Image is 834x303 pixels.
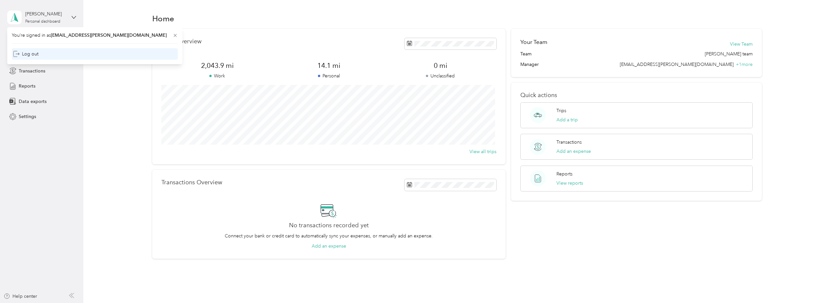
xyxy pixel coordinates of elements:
p: Transactions [556,139,582,146]
h2: No transactions recorded yet [289,222,369,229]
span: 14.1 mi [273,61,385,70]
button: Add an expense [556,148,591,155]
span: Manager [520,61,539,68]
span: [PERSON_NAME] team [705,51,753,57]
span: [EMAIL_ADDRESS][PERSON_NAME][DOMAIN_NAME] [51,32,167,38]
span: 0 mi [385,61,496,70]
iframe: Everlance-gr Chat Button Frame [797,266,834,303]
span: Transactions [19,68,45,74]
span: Reports [19,83,35,90]
span: Team [520,51,532,57]
button: View all trips [469,148,496,155]
p: Quick actions [520,92,753,99]
h2: Your Team [520,38,547,46]
span: 2,043.9 mi [161,61,273,70]
div: Personal dashboard [25,20,60,24]
p: Personal [273,72,385,79]
button: Help center [4,293,37,300]
h1: Home [152,15,174,22]
button: Add a trip [556,116,578,123]
p: Work [161,72,273,79]
button: View Team [730,41,753,48]
button: View reports [556,180,583,187]
span: + 1 more [736,62,753,67]
p: Unclassified [385,72,496,79]
p: Connect your bank or credit card to automatically sync your expenses, or manually add an expense. [225,232,433,239]
button: Add an expense [312,243,346,250]
div: [PERSON_NAME] [25,10,66,17]
span: [EMAIL_ADDRESS][PERSON_NAME][DOMAIN_NAME] [620,62,734,67]
p: Reports [556,171,573,177]
div: Log out [13,51,38,57]
span: Settings [19,113,36,120]
span: You’re signed in as [12,32,178,39]
p: Transactions Overview [161,179,222,186]
p: Trips [556,107,566,114]
span: Data exports [19,98,47,105]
